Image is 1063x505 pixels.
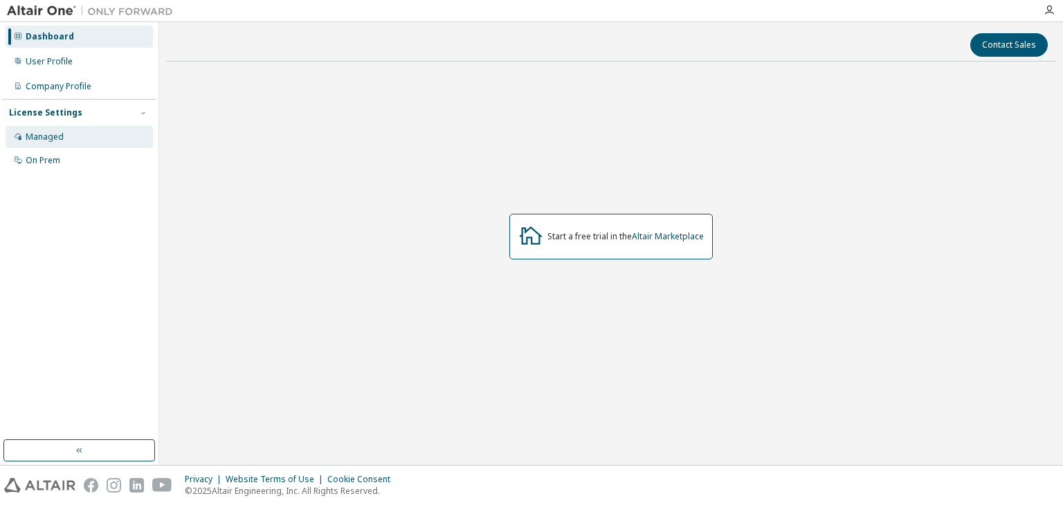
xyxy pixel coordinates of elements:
[26,81,91,92] div: Company Profile
[226,474,327,485] div: Website Terms of Use
[632,230,704,242] a: Altair Marketplace
[129,478,144,493] img: linkedin.svg
[547,231,704,242] div: Start a free trial in the
[84,478,98,493] img: facebook.svg
[9,107,82,118] div: License Settings
[970,33,1048,57] button: Contact Sales
[26,56,73,67] div: User Profile
[185,474,226,485] div: Privacy
[26,31,74,42] div: Dashboard
[107,478,121,493] img: instagram.svg
[7,4,180,18] img: Altair One
[185,485,399,497] p: © 2025 Altair Engineering, Inc. All Rights Reserved.
[152,478,172,493] img: youtube.svg
[4,478,75,493] img: altair_logo.svg
[26,155,60,166] div: On Prem
[26,131,64,143] div: Managed
[327,474,399,485] div: Cookie Consent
